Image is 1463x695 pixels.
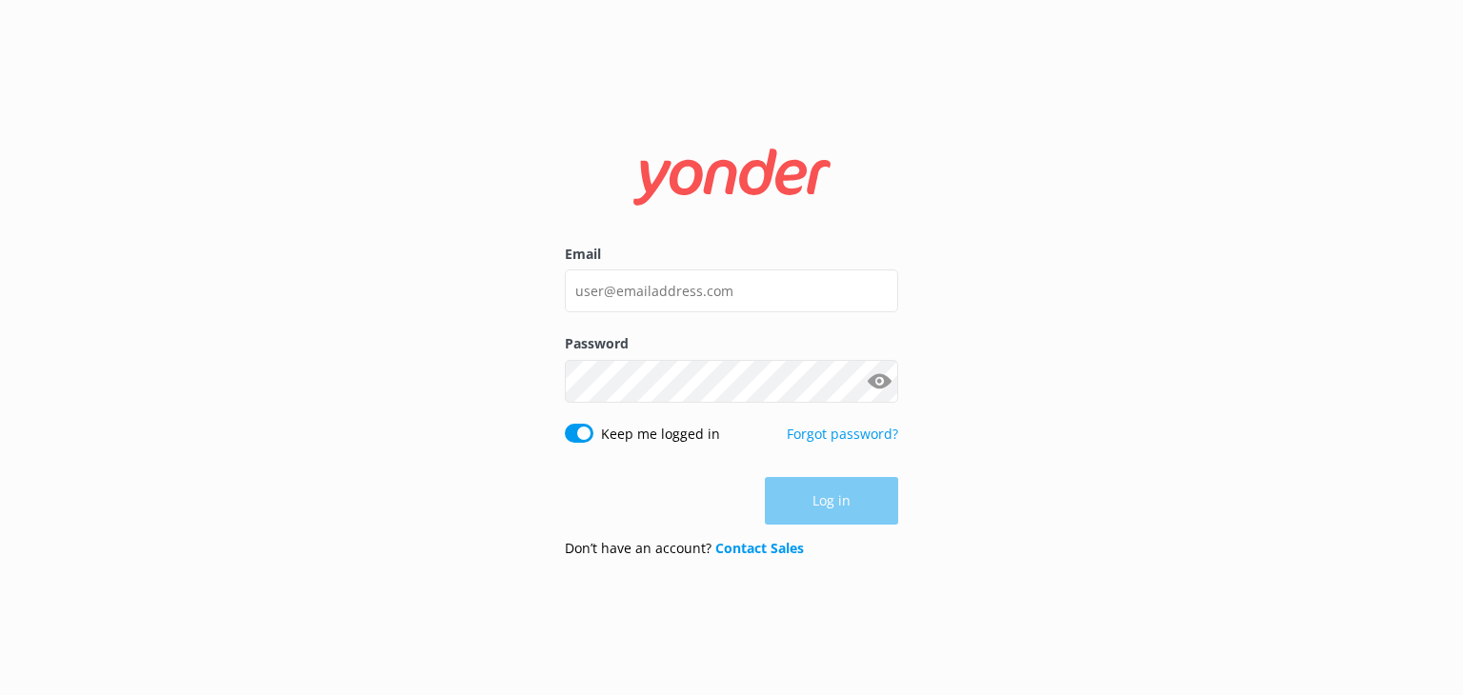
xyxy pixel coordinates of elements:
a: Forgot password? [787,425,898,443]
p: Don’t have an account? [565,538,804,559]
label: Password [565,333,898,354]
button: Show password [860,362,898,400]
label: Keep me logged in [601,424,720,445]
a: Contact Sales [715,539,804,557]
input: user@emailaddress.com [565,269,898,312]
label: Email [565,244,898,265]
